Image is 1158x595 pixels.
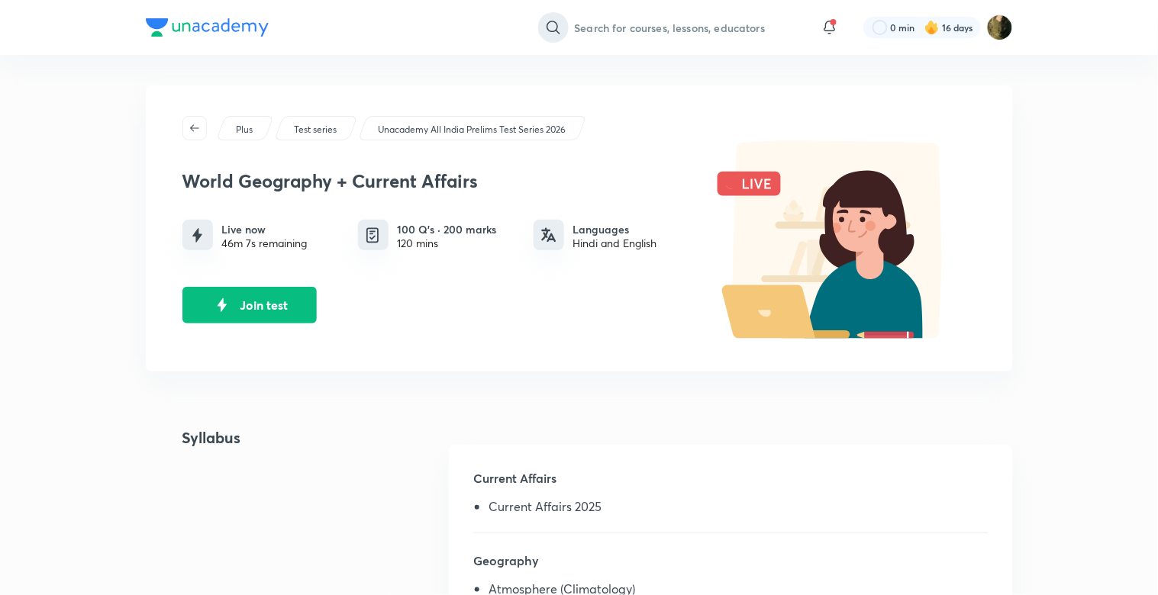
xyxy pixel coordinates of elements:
[398,237,497,249] div: 120 mins
[188,226,207,245] img: live-icon
[211,294,234,317] img: live-icon
[291,123,339,137] a: Test series
[378,123,566,137] p: Unacademy All India Prelims Test Series 2026
[233,123,255,137] a: Plus
[473,552,988,582] h5: Geography
[222,237,308,249] div: 46m 7s remaining
[146,18,269,37] img: Company Logo
[573,221,657,237] h6: Languages
[473,469,988,500] h5: Current Affairs
[569,7,808,48] input: Search for courses, lessons, educators
[222,221,308,237] h6: Live now
[702,140,976,339] img: live
[987,14,1013,40] img: Ruhi Chi
[541,227,556,243] img: languages
[375,123,568,137] a: Unacademy All India Prelims Test Series 2026
[924,20,940,35] img: streak
[294,123,337,137] p: Test series
[363,226,382,245] img: quiz info
[573,237,657,249] div: Hindi and English
[398,221,497,237] h6: 100 Q’s · 200 marks
[236,123,253,137] p: Plus
[182,170,694,192] h3: World Geography + Current Affairs
[489,500,988,519] li: Current Affairs 2025
[182,287,317,323] button: Join test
